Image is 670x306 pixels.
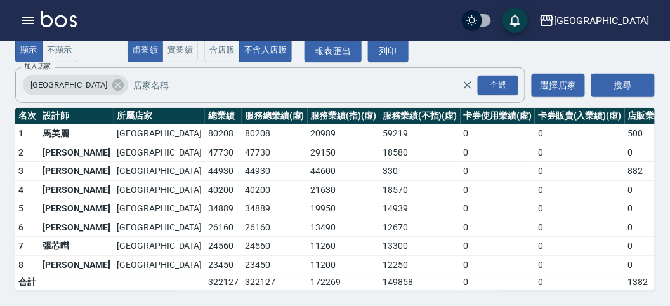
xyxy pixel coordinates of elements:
td: 12670 [379,218,460,237]
button: 不含入店販 [239,38,292,63]
td: 322127 [242,274,308,291]
td: 0 [461,124,535,143]
td: 11260 [308,237,380,256]
img: Logo [41,11,77,27]
th: 總業績 [205,108,242,124]
button: 不顯示 [42,38,77,63]
button: 列印 [368,39,409,63]
td: 0 [535,218,624,237]
td: 44930 [242,162,308,181]
td: [PERSON_NAME] [39,218,114,237]
td: 馬美麗 [39,124,114,143]
th: 服務業績(指)(虛) [308,108,380,124]
th: 卡券販賣(入業績)(虛) [535,108,624,124]
td: [GEOGRAPHIC_DATA] [114,180,205,199]
td: 34889 [242,199,308,218]
td: 0 [535,237,624,256]
td: 40200 [205,180,242,199]
td: 26160 [205,218,242,237]
td: 149858 [379,274,460,291]
td: 47730 [242,143,308,162]
td: 23450 [242,255,308,274]
td: 26160 [242,218,308,237]
td: 20989 [308,124,380,143]
td: 張芯嘒 [39,237,114,256]
td: 0 [535,143,624,162]
td: 0 [461,180,535,199]
td: 23450 [205,255,242,274]
td: [GEOGRAPHIC_DATA] [114,199,205,218]
div: 全選 [478,76,518,95]
th: 設計師 [39,108,114,124]
div: [GEOGRAPHIC_DATA] [23,75,128,95]
input: 店家名稱 [130,74,484,96]
button: 選擇店家 [532,74,585,97]
span: 6 [18,222,23,232]
span: 5 [18,203,23,213]
th: 名次 [15,108,39,124]
span: [GEOGRAPHIC_DATA] [23,79,115,91]
td: [GEOGRAPHIC_DATA] [114,124,205,143]
td: 0 [461,162,535,181]
td: [PERSON_NAME] [39,162,114,181]
td: [GEOGRAPHIC_DATA] [114,255,205,274]
td: 13490 [308,218,380,237]
button: Open [475,73,521,98]
td: 0 [461,237,535,256]
td: 0 [461,255,535,274]
td: 14939 [379,199,460,218]
td: [GEOGRAPHIC_DATA] [114,237,205,256]
button: [GEOGRAPHIC_DATA] [534,8,655,34]
button: 含店販 [204,38,240,63]
button: 虛業績 [128,38,163,63]
span: 4 [18,185,23,195]
td: 24560 [205,237,242,256]
td: 40200 [242,180,308,199]
th: 卡券使用業績(虛) [461,108,535,124]
th: 服務總業績(虛) [242,108,308,124]
td: 330 [379,162,460,181]
span: 7 [18,241,23,251]
div: [GEOGRAPHIC_DATA] [555,13,650,29]
span: 3 [18,166,23,176]
td: 11200 [308,255,380,274]
button: 顯示 [15,38,43,63]
td: 18580 [379,143,460,162]
span: 8 [18,260,23,270]
th: 服務業績(不指)(虛) [379,108,460,124]
button: 搜尋 [591,74,655,97]
td: 13300 [379,237,460,256]
button: Clear [459,76,476,94]
td: [PERSON_NAME] [39,255,114,274]
td: [PERSON_NAME] [39,199,114,218]
td: 0 [535,255,624,274]
td: 0 [535,124,624,143]
span: 2 [18,147,23,157]
td: 44600 [308,162,380,181]
td: 19950 [308,199,380,218]
button: save [503,8,528,33]
th: 所屬店家 [114,108,205,124]
td: 322127 [205,274,242,291]
td: [PERSON_NAME] [39,143,114,162]
td: 172269 [308,274,380,291]
td: 0 [535,274,624,291]
td: 0 [461,218,535,237]
td: 21630 [308,180,380,199]
button: 報表匯出 [305,39,362,63]
td: 80208 [205,124,242,143]
td: [PERSON_NAME] [39,180,114,199]
td: [GEOGRAPHIC_DATA] [114,218,205,237]
td: [GEOGRAPHIC_DATA] [114,162,205,181]
td: 0 [535,199,624,218]
td: [GEOGRAPHIC_DATA] [114,143,205,162]
td: 34889 [205,199,242,218]
td: 80208 [242,124,308,143]
td: 29150 [308,143,380,162]
td: 59219 [379,124,460,143]
td: 44930 [205,162,242,181]
td: 0 [461,143,535,162]
td: 47730 [205,143,242,162]
td: 0 [535,162,624,181]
